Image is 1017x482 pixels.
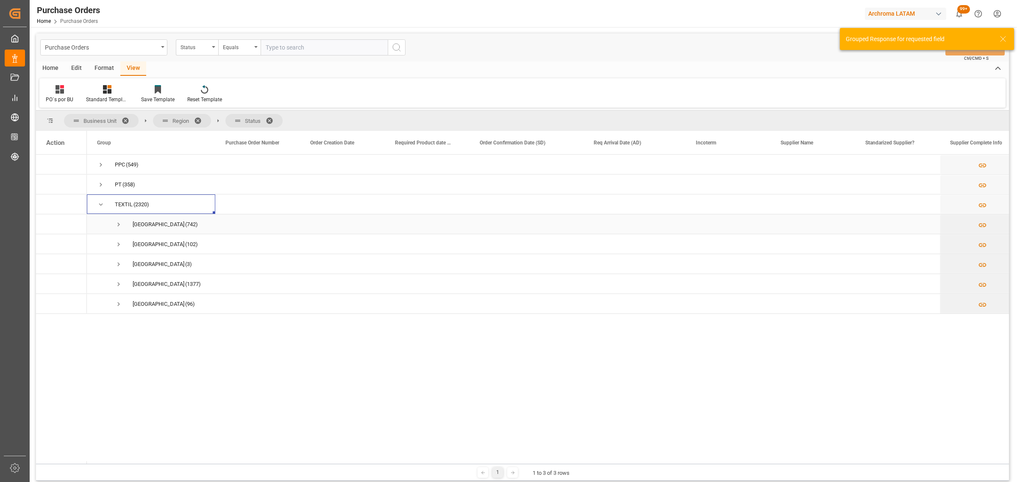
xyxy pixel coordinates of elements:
span: (549) [126,155,139,175]
div: Grouped Response for requested field [846,35,992,44]
div: [GEOGRAPHIC_DATA] [133,235,184,254]
span: (2320) [133,195,149,214]
span: Business Unit [83,118,117,124]
span: (742) [185,215,198,234]
div: Edit [65,61,88,76]
span: (1377) [185,274,201,294]
div: Press SPACE to select this row. [36,194,87,214]
div: Home [36,61,65,76]
div: 1 to 3 of 3 rows [533,469,570,477]
div: Press SPACE to select this row. [36,294,87,314]
div: Press SPACE to select this row. [36,175,87,194]
span: (102) [185,235,198,254]
span: Order Creation Date [310,140,354,146]
div: PO´s por BU [46,96,73,103]
div: Press SPACE to select this row. [36,274,87,294]
div: Format [88,61,120,76]
div: [GEOGRAPHIC_DATA] [133,255,184,274]
span: Incoterm [696,140,716,146]
div: Standard Templates [86,96,128,103]
span: Group [97,140,111,146]
span: Purchase Order Number [225,140,279,146]
div: Press SPACE to select this row. [36,214,87,234]
span: (3) [185,255,192,274]
button: open menu [40,39,167,55]
div: PPC [115,155,125,175]
div: 1 [492,467,503,478]
span: Req Arrival Date (AD) [594,140,641,146]
button: open menu [218,39,261,55]
span: Status [245,118,261,124]
span: (96) [185,294,195,314]
div: View [120,61,146,76]
div: Save Template [141,96,175,103]
span: Standarized Supplier? [865,140,914,146]
div: TEXTIL [115,195,133,214]
div: Purchase Orders [45,42,158,52]
div: [GEOGRAPHIC_DATA] [133,215,184,234]
div: [GEOGRAPHIC_DATA] [133,294,184,314]
span: Supplier Name [781,140,813,146]
div: [GEOGRAPHIC_DATA] [133,274,184,294]
span: (358) [122,175,135,194]
div: Equals [223,42,252,51]
input: Type to search [261,39,388,55]
div: Press SPACE to select this row. [36,254,87,274]
div: Reset Template [187,96,222,103]
div: Press SPACE to select this row. [36,234,87,254]
button: search button [388,39,406,55]
div: Status [181,42,209,51]
div: Press SPACE to select this row. [36,155,87,175]
span: Required Product date (AB) [395,140,452,146]
span: Supplier Complete Info [950,140,1002,146]
div: Action [46,139,64,147]
button: open menu [176,39,218,55]
span: Region [172,118,189,124]
a: Home [37,18,51,24]
div: Purchase Orders [37,4,100,17]
div: PT [115,175,122,194]
span: Ctrl/CMD + S [964,55,989,61]
span: Order Confirmation Date (SD) [480,140,545,146]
